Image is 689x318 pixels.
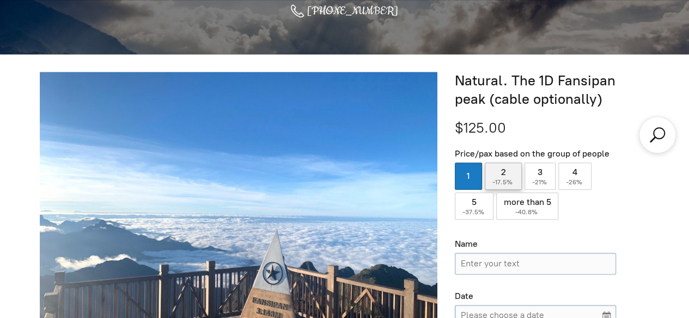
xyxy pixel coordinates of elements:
[455,148,616,160] div: Price/pax based on the group of people
[566,178,584,186] span: -26%
[648,125,667,145] a: Search products
[455,119,506,136] span: $125.00
[455,72,649,109] h1: Natural. The 1D Fansipan peak (cable optionally)
[496,192,559,220] label: more than 5
[558,163,592,190] label: 4
[462,208,486,216] span: -37.5%
[455,253,616,275] input: Name
[485,163,522,190] label: 2
[532,178,548,186] span: -21%
[455,291,616,302] div: Date
[525,163,556,190] label: 3
[455,192,493,220] label: 5
[515,208,539,216] span: -40.8%
[492,178,514,186] span: -17.5%
[455,239,616,250] div: Name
